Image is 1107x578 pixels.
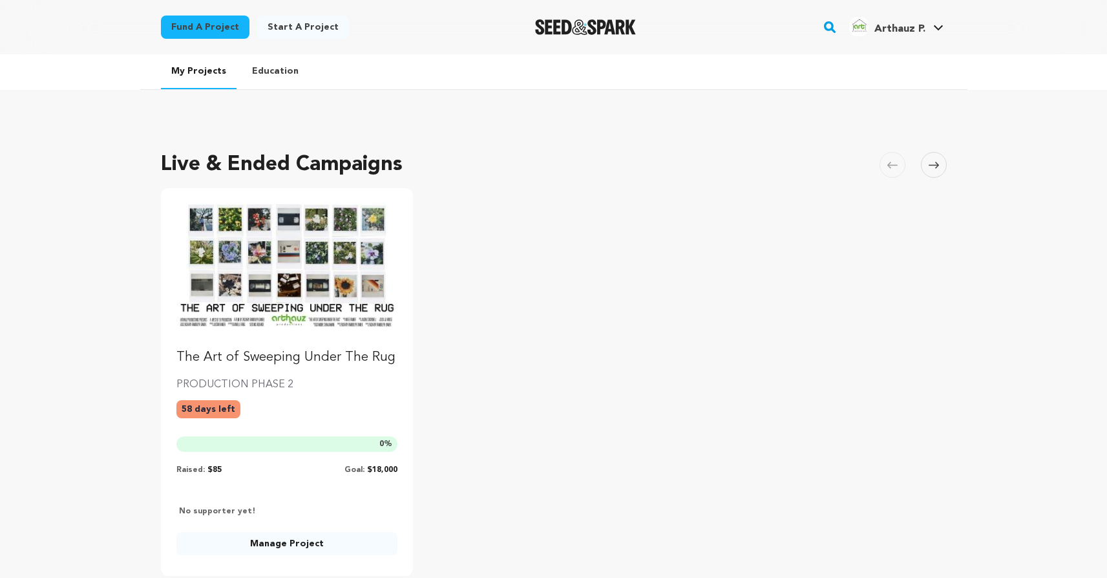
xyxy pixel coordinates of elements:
a: Arthauz P.'s Profile [846,14,946,37]
p: No supporter yet! [176,506,256,517]
h2: Live & Ended Campaigns [161,149,403,180]
img: Seed&Spark Logo Dark Mode [535,19,637,35]
div: Arthauz P.'s Profile [849,16,925,37]
p: The Art of Sweeping Under The Rug [176,348,398,367]
span: 0 [379,440,384,448]
span: Arthauz P.'s Profile [846,14,946,41]
span: $85 [207,466,222,474]
a: Fund The Art of Sweeping Under The Rug [176,204,398,367]
a: My Projects [161,54,237,89]
span: Goal: [344,466,364,474]
a: Seed&Spark Homepage [535,19,637,35]
p: 58 days left [176,400,240,418]
span: % [379,439,392,449]
a: Manage Project [176,532,398,555]
img: Square%20Logo.jpg [849,16,869,37]
span: Raised: [176,466,205,474]
p: PRODUCTION PHASE 2 [176,377,398,392]
a: Fund a project [161,16,249,39]
span: $18,000 [367,466,397,474]
span: Arthauz P. [874,24,925,34]
a: Start a project [257,16,349,39]
a: Education [242,54,309,88]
